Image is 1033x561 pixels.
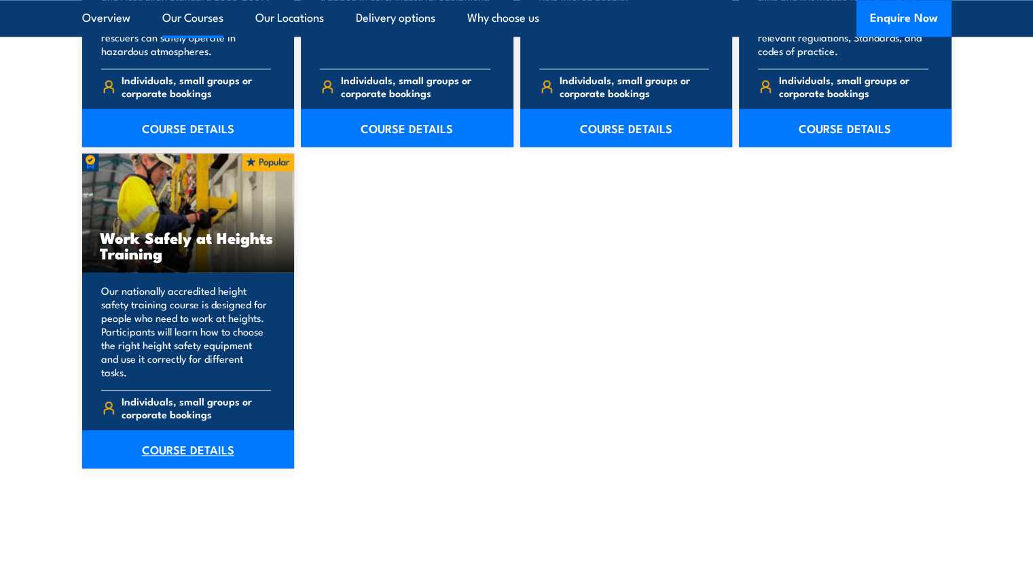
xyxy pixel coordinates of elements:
[341,73,490,99] span: Individuals, small groups or corporate bookings
[122,73,271,99] span: Individuals, small groups or corporate bookings
[100,230,277,261] h3: Work Safely at Heights Training
[301,109,513,147] a: COURSE DETAILS
[122,395,271,420] span: Individuals, small groups or corporate bookings
[779,73,928,99] span: Individuals, small groups or corporate bookings
[520,109,733,147] a: COURSE DETAILS
[101,284,272,379] p: Our nationally accredited height safety training course is designed for people who need to work a...
[82,430,295,468] a: COURSE DETAILS
[739,109,952,147] a: COURSE DETAILS
[82,109,295,147] a: COURSE DETAILS
[560,73,709,99] span: Individuals, small groups or corporate bookings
